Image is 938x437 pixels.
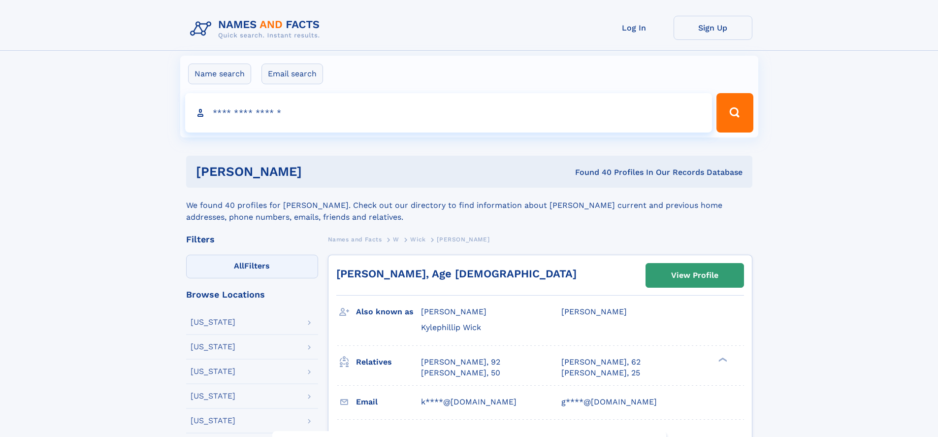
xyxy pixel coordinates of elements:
[421,323,481,332] span: Kylephillip Wick
[336,268,577,280] a: [PERSON_NAME], Age [DEMOGRAPHIC_DATA]
[421,368,500,378] a: [PERSON_NAME], 50
[421,307,486,316] span: [PERSON_NAME]
[186,290,318,299] div: Browse Locations
[356,394,421,410] h3: Email
[186,255,318,278] label: Filters
[561,357,641,368] a: [PERSON_NAME], 62
[356,303,421,320] h3: Also known as
[328,233,382,245] a: Names and Facts
[261,64,323,84] label: Email search
[716,93,753,133] button: Search Button
[674,16,752,40] a: Sign Up
[191,417,235,425] div: [US_STATE]
[595,16,674,40] a: Log In
[191,318,235,326] div: [US_STATE]
[438,167,743,178] div: Found 40 Profiles In Our Records Database
[191,368,235,375] div: [US_STATE]
[561,307,627,316] span: [PERSON_NAME]
[437,236,489,243] span: [PERSON_NAME]
[191,343,235,351] div: [US_STATE]
[716,356,728,363] div: ❯
[393,233,399,245] a: W
[561,368,640,378] a: [PERSON_NAME], 25
[188,64,251,84] label: Name search
[185,93,712,133] input: search input
[410,233,425,245] a: Wick
[421,357,500,368] a: [PERSON_NAME], 92
[186,235,318,244] div: Filters
[196,166,439,178] h1: [PERSON_NAME]
[671,264,718,287] div: View Profile
[393,236,399,243] span: W
[356,354,421,370] h3: Relatives
[410,236,425,243] span: Wick
[191,392,235,400] div: [US_STATE]
[186,16,328,42] img: Logo Names and Facts
[234,261,244,270] span: All
[646,264,744,287] a: View Profile
[186,188,752,223] div: We found 40 profiles for [PERSON_NAME]. Check out our directory to find information about [PERSON...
